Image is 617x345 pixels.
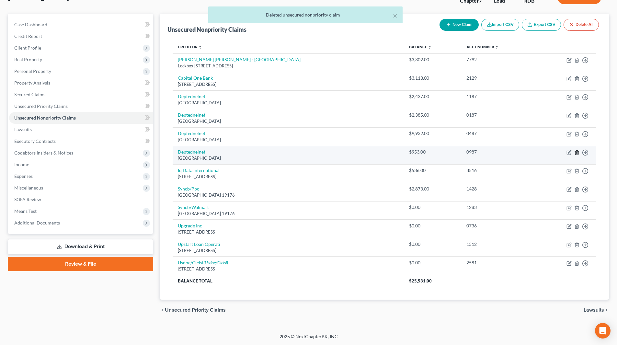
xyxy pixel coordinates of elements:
button: chevron_left Unsecured Priority Claims [160,307,226,313]
div: $2,385.00 [409,112,456,118]
div: $3,302.00 [409,56,456,63]
span: Executory Contracts [14,138,56,144]
a: Credit Report [9,30,153,42]
div: 2129 [466,75,530,81]
span: Unsecured Priority Claims [14,103,68,109]
span: Expenses [14,173,33,179]
span: Income [14,162,29,167]
div: $3,113.00 [409,75,456,81]
a: Creditor unfold_more [178,44,202,49]
a: Acct Number unfold_more [466,44,499,49]
div: [GEOGRAPHIC_DATA] [178,155,399,161]
a: Property Analysis [9,77,153,89]
div: $2,437.00 [409,93,456,100]
a: Deptednelnet [178,112,205,118]
div: Lockbox [STREET_ADDRESS] [178,63,399,69]
div: Open Intercom Messenger [595,323,611,339]
span: Case Dashboard [14,22,47,27]
span: Unsecured Nonpriority Claims [14,115,76,121]
div: $0.00 [409,259,456,266]
a: Deptednelnet [178,131,205,136]
a: Upstart Loan Operati [178,241,220,247]
a: Deptednelnet [178,149,205,155]
a: [PERSON_NAME] [PERSON_NAME] - [GEOGRAPHIC_DATA] [178,57,301,62]
div: [STREET_ADDRESS] [178,81,399,87]
div: $0.00 [409,223,456,229]
span: Personal Property [14,68,51,74]
div: [STREET_ADDRESS] [178,266,399,272]
span: Means Test [14,208,37,214]
span: Client Profile [14,45,41,51]
a: Unsecured Nonpriority Claims [9,112,153,124]
span: Lawsuits [14,127,32,132]
div: [STREET_ADDRESS] [178,174,399,180]
a: Deptednelnet [178,94,205,99]
div: 7792 [466,56,530,63]
div: [GEOGRAPHIC_DATA] 19176 [178,211,399,217]
span: Credit Report [14,33,42,39]
span: Codebtors Insiders & Notices [14,150,73,155]
a: Executory Contracts [9,135,153,147]
a: Review & File [8,257,153,271]
i: unfold_more [428,45,432,49]
div: 2581 [466,259,530,266]
div: [STREET_ADDRESS] [178,229,399,235]
span: Additional Documents [14,220,60,225]
span: Real Property [14,57,42,62]
a: Lawsuits [9,124,153,135]
span: SOFA Review [14,197,41,202]
i: chevron_left [160,307,165,313]
span: Lawsuits [584,307,604,313]
div: 1428 [466,186,530,192]
a: Iq Data International [178,167,220,173]
a: Balance unfold_more [409,44,432,49]
div: 0187 [466,112,530,118]
a: Syncb/Ppc [178,186,199,191]
span: Secured Claims [14,92,45,97]
span: Property Analysis [14,80,50,86]
div: [GEOGRAPHIC_DATA] [178,137,399,143]
div: $536.00 [409,167,456,174]
div: [GEOGRAPHIC_DATA] 19176 [178,192,399,198]
span: Miscellaneous [14,185,43,190]
button: Lawsuits chevron_right [584,307,609,313]
div: 0987 [466,149,530,155]
div: $953.00 [409,149,456,155]
div: Unsecured Nonpriority Claims [167,26,246,33]
i: chevron_right [604,307,609,313]
button: × [393,12,397,19]
a: Capital One Bank [178,75,213,81]
div: Deleted unsecured nonpriority claim [213,12,397,18]
a: Usdoe/Glelsi(Usdoe/Glelsi) [178,260,228,265]
div: $9,932.00 [409,130,456,137]
div: $0.00 [409,204,456,211]
div: 3516 [466,167,530,174]
span: Unsecured Priority Claims [165,307,226,313]
i: unfold_more [495,45,499,49]
a: Secured Claims [9,89,153,100]
div: [GEOGRAPHIC_DATA] [178,100,399,106]
a: SOFA Review [9,194,153,205]
a: Upgrade Inc [178,223,202,228]
div: 1187 [466,93,530,100]
div: 0487 [466,130,530,137]
div: $2,873.00 [409,186,456,192]
a: Syncb/Walmart [178,204,209,210]
i: (Usdoe/Glelsi) [203,260,228,265]
i: unfold_more [198,45,202,49]
div: 1283 [466,204,530,211]
div: 2025 © NextChapterBK, INC [124,333,493,345]
div: 1512 [466,241,530,247]
div: [STREET_ADDRESS] [178,247,399,254]
a: Unsecured Priority Claims [9,100,153,112]
span: $25,531.00 [409,278,432,283]
a: Download & Print [8,239,153,254]
th: Balance Total [173,275,404,287]
div: 0736 [466,223,530,229]
div: $0.00 [409,241,456,247]
div: [GEOGRAPHIC_DATA] [178,118,399,124]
